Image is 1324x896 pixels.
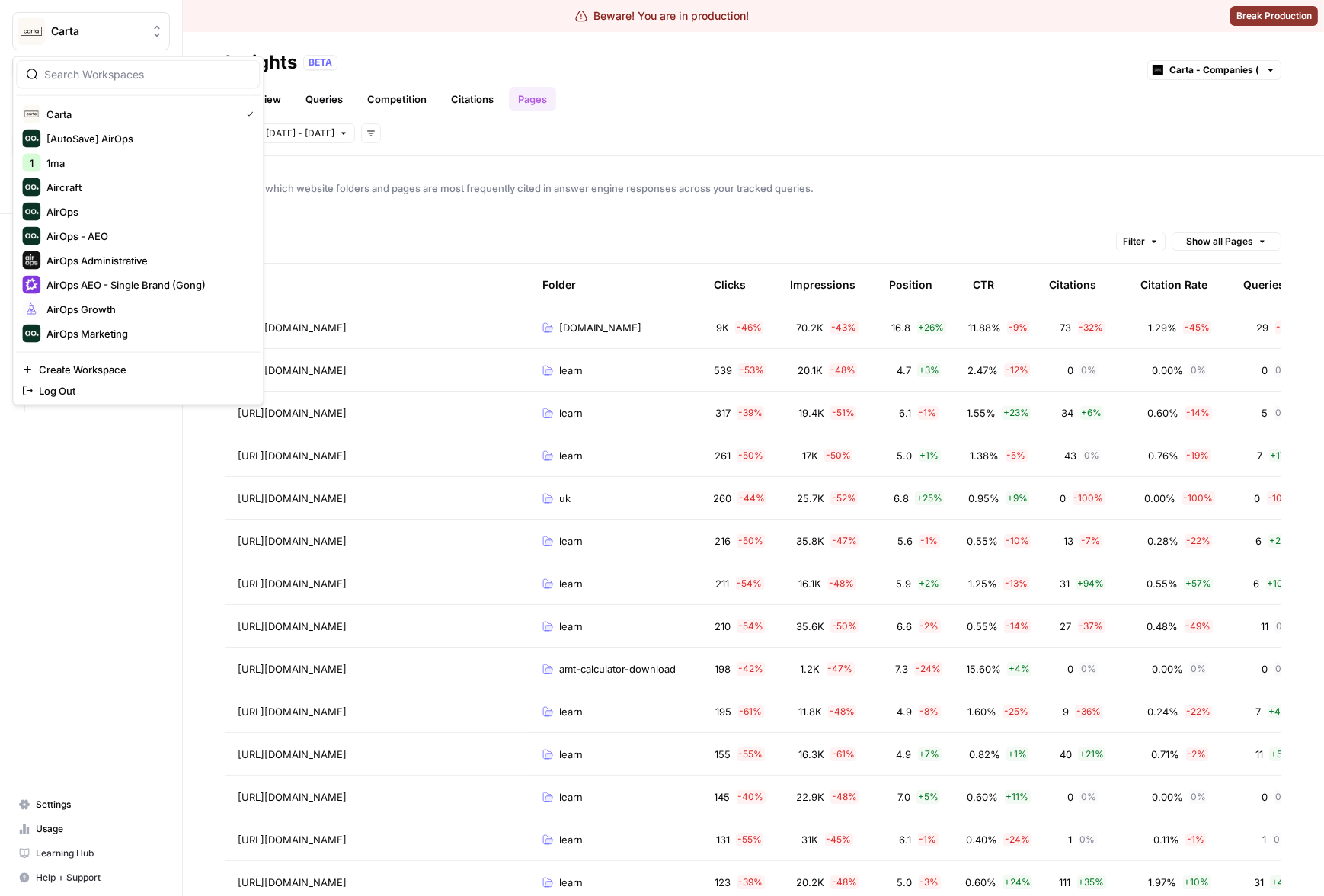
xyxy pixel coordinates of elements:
[559,448,583,463] span: learn
[799,576,822,591] span: 16.1K
[1186,235,1253,248] span: Show all Pages
[919,875,941,889] span: - 3 %
[1147,619,1178,634] span: 0.48%
[798,363,823,378] span: 20.1K
[1116,232,1166,251] button: Filter
[1257,320,1269,335] span: 29
[46,131,248,146] span: [AutoSave] AirOps
[22,325,40,343] img: AirOps Marketing Logo
[967,405,996,421] span: 1.55%
[735,321,763,334] span: - 46 %
[22,300,40,318] img: AirOps Growth Logo
[559,789,583,805] span: learn
[1069,832,1073,847] span: 1
[266,126,334,140] span: [DATE] - [DATE]
[830,534,859,548] span: - 47 %
[1149,448,1179,463] span: 0.76%
[559,747,583,762] span: learn
[967,363,998,378] span: 2.47%
[897,789,910,805] span: 7.0
[1049,264,1096,306] div: Citations
[914,662,942,676] span: - 24 %
[894,491,909,506] span: 6.8
[36,871,163,885] span: Help + Support
[1004,363,1030,377] span: - 12 %
[18,18,45,45] img: Carta Logo
[559,661,676,677] span: amt-calculator-download
[889,264,932,306] div: Position
[736,833,763,846] span: - 55 %
[1123,235,1145,248] span: Filter
[559,320,641,335] span: [DOMAIN_NAME]
[1184,577,1213,590] span: + 57 %
[1006,747,1028,761] span: + 1 %
[1255,747,1263,762] span: 11
[559,363,583,378] span: learn
[51,24,143,39] span: Carta
[1080,406,1104,420] span: + 6 %
[1060,875,1071,890] span: 111
[1060,747,1072,762] span: 40
[1078,747,1105,761] span: + 21 %
[1067,789,1073,805] span: 0
[238,661,347,677] span: [URL][DOMAIN_NAME]
[22,203,40,221] img: AirOps Logo
[1169,62,1259,78] input: Carta - Companies (cap table)
[715,619,731,634] span: 210
[1269,449,1297,462] span: + 17 %
[238,875,347,890] span: [URL][DOMAIN_NAME]
[895,661,908,677] span: 7.3
[801,661,820,677] span: 1.2K
[825,833,853,846] span: - 45 %
[897,619,913,634] span: 6.6
[238,832,347,847] span: [URL][DOMAIN_NAME]
[46,107,234,122] span: Carta
[1185,619,1213,633] span: - 49 %
[225,50,297,75] div: Insights
[1262,405,1268,421] span: 5
[897,704,913,719] span: 4.9
[919,534,940,548] span: - 1 %
[900,405,912,421] span: 6.1
[238,533,347,549] span: [URL][DOMAIN_NAME]
[238,320,347,335] span: [URL][DOMAIN_NAME]
[22,227,40,245] img: AirOps - AEO Logo
[22,251,40,270] img: AirOps Administrative Logo
[1263,832,1267,847] span: 1
[559,405,583,421] span: learn
[738,363,766,377] span: - 53 %
[918,577,942,590] span: + 2 %
[1073,491,1105,505] span: - 100 %
[969,747,1000,762] span: 0.82%
[737,790,766,804] span: - 40 %
[737,747,765,761] span: - 55 %
[1079,534,1102,548] span: - 7 %
[1189,662,1207,676] span: 0 %
[238,789,347,805] span: [URL][DOMAIN_NAME]
[830,790,859,804] span: - 48 %
[12,841,170,866] a: Learning Hub
[1003,833,1031,846] span: - 24 %
[1183,321,1211,334] span: - 45 %
[1075,705,1102,718] span: - 36 %
[966,661,1001,677] span: 15.60%
[715,533,731,549] span: 216
[1060,576,1070,591] span: 31
[716,576,730,591] span: 211
[715,661,731,677] span: 198
[1140,264,1207,306] div: Citation Rate
[830,491,858,505] span: - 52 %
[830,875,859,889] span: - 48 %
[897,875,913,890] span: 5.0
[12,12,170,50] button: Workspace: Carta
[737,449,765,462] span: - 50 %
[827,662,855,676] span: - 47 %
[1274,363,1292,377] span: 0 %
[358,87,436,111] a: Competition
[715,405,731,421] span: 317
[737,534,765,548] span: - 50 %
[1147,704,1178,719] span: 0.24%
[259,123,355,143] button: [DATE] - [DATE]
[897,448,913,463] span: 5.0
[967,789,999,805] span: 0.60%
